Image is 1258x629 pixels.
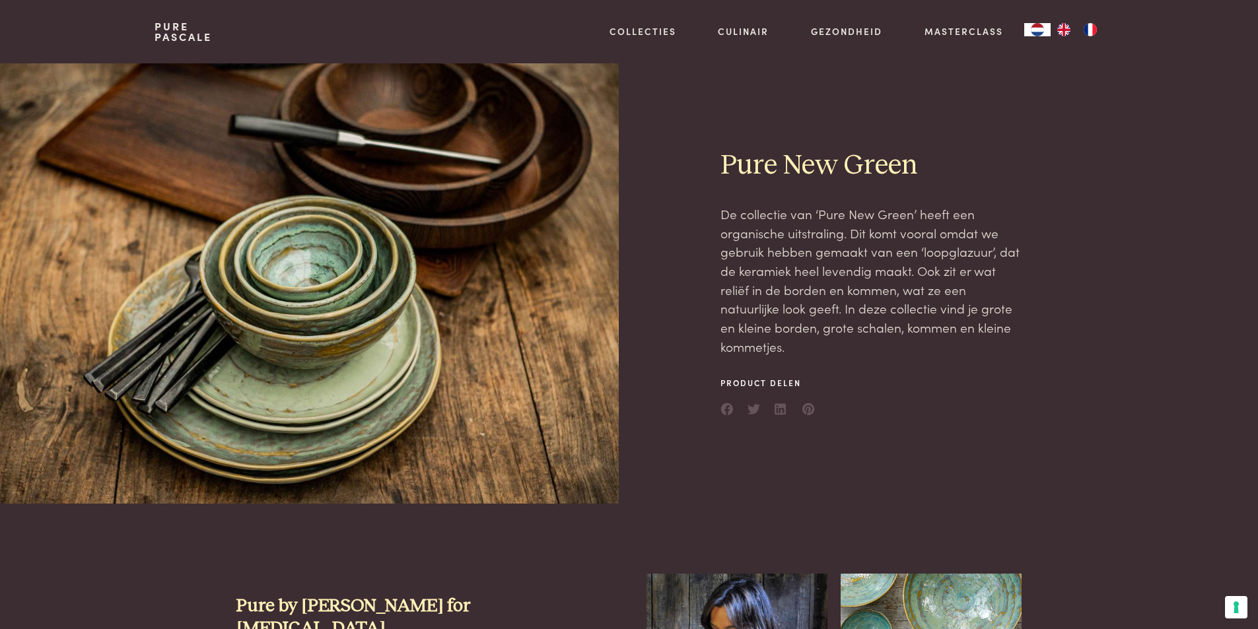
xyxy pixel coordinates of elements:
[1051,23,1103,36] ul: Language list
[1024,23,1051,36] div: Language
[925,24,1003,38] a: Masterclass
[718,24,769,38] a: Culinair
[1077,23,1103,36] a: FR
[811,24,882,38] a: Gezondheid
[1024,23,1103,36] aside: Language selected: Nederlands
[720,377,816,389] span: Product delen
[610,24,676,38] a: Collecties
[155,21,212,42] a: PurePascale
[1051,23,1077,36] a: EN
[720,149,1023,183] h2: Pure New Green
[1225,596,1247,618] button: Uw voorkeuren voor toestemming voor trackingtechnologieën
[1024,23,1051,36] a: NL
[720,205,1023,356] p: De collectie van ‘Pure New Green’ heeft een organische uitstraling. Dit komt vooral omdat we gebr...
